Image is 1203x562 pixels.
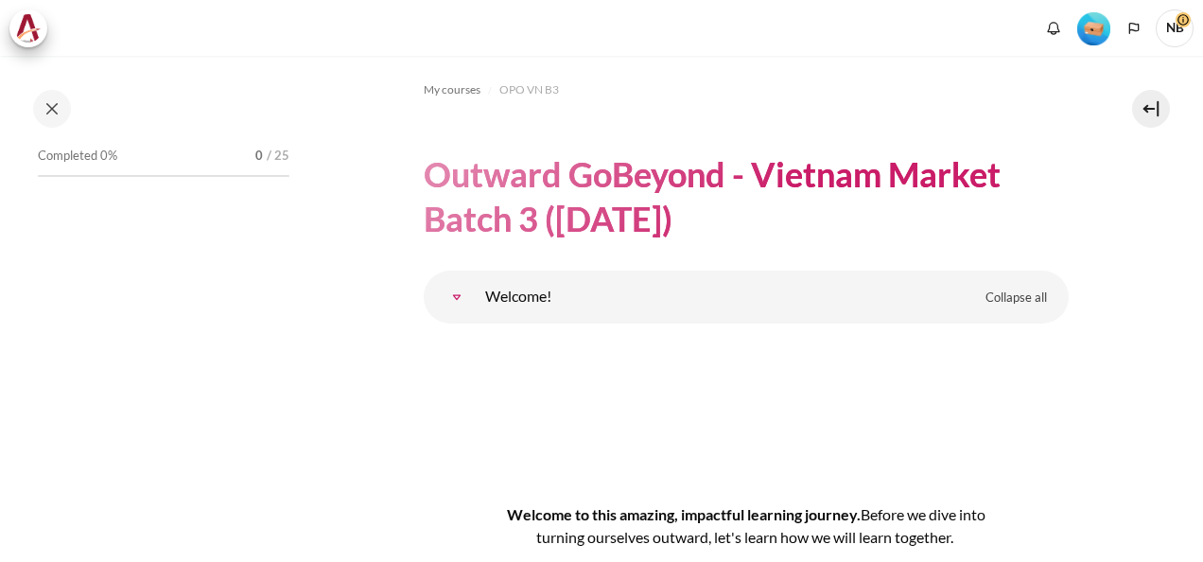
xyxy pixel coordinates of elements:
[255,147,263,166] span: 0
[499,81,559,98] span: OPO VN B3
[1077,10,1110,45] div: Level #1
[15,14,42,43] img: Architeck
[484,503,1008,549] h4: Welcome to this amazing, impactful learning journey.
[38,147,117,166] span: Completed 0%
[1070,10,1118,45] a: Level #1
[971,282,1061,314] a: Collapse all
[1039,14,1068,43] div: Show notification window with no new notifications
[438,278,476,316] a: Welcome!
[861,505,870,523] span: B
[424,75,1069,105] nav: Navigation bar
[424,79,480,101] a: My courses
[1077,12,1110,45] img: Level #1
[267,147,289,166] span: / 25
[1120,14,1148,43] button: Languages
[985,289,1047,307] span: Collapse all
[424,81,480,98] span: My courses
[424,152,1069,241] h1: Outward GoBeyond - Vietnam Market Batch 3 ([DATE])
[499,79,559,101] a: OPO VN B3
[9,9,57,47] a: Architeck Architeck
[1156,9,1194,47] a: User menu
[1156,9,1194,47] span: NB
